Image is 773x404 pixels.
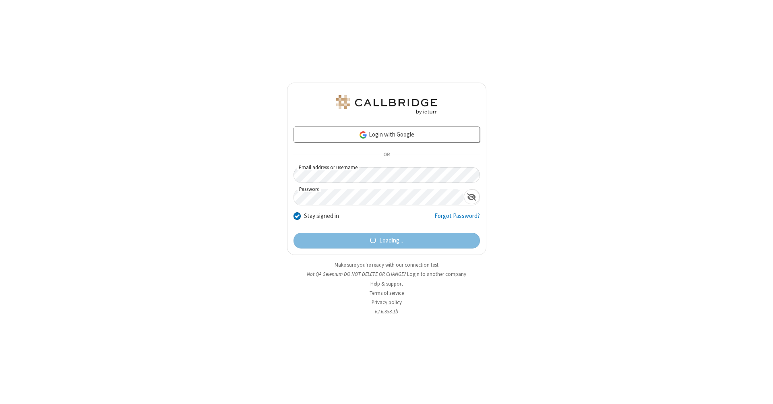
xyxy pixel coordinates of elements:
input: Password [294,189,464,205]
button: Loading... [293,233,480,249]
li: v2.6.353.1b [287,308,486,315]
span: OR [380,149,393,161]
li: Not QA Selenium DO NOT DELETE OR CHANGE? [287,270,486,278]
a: Terms of service [370,290,404,296]
button: Login to another company [407,270,466,278]
img: google-icon.png [359,131,368,139]
div: Show password [464,189,480,204]
img: QA Selenium DO NOT DELETE OR CHANGE [334,95,439,114]
a: Privacy policy [372,299,402,306]
label: Stay signed in [304,211,339,221]
a: Help & support [370,280,403,287]
a: Forgot Password? [434,211,480,227]
a: Login with Google [293,126,480,143]
a: Make sure you're ready with our connection test [335,261,438,268]
span: Loading... [379,236,403,245]
input: Email address or username [293,167,480,183]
